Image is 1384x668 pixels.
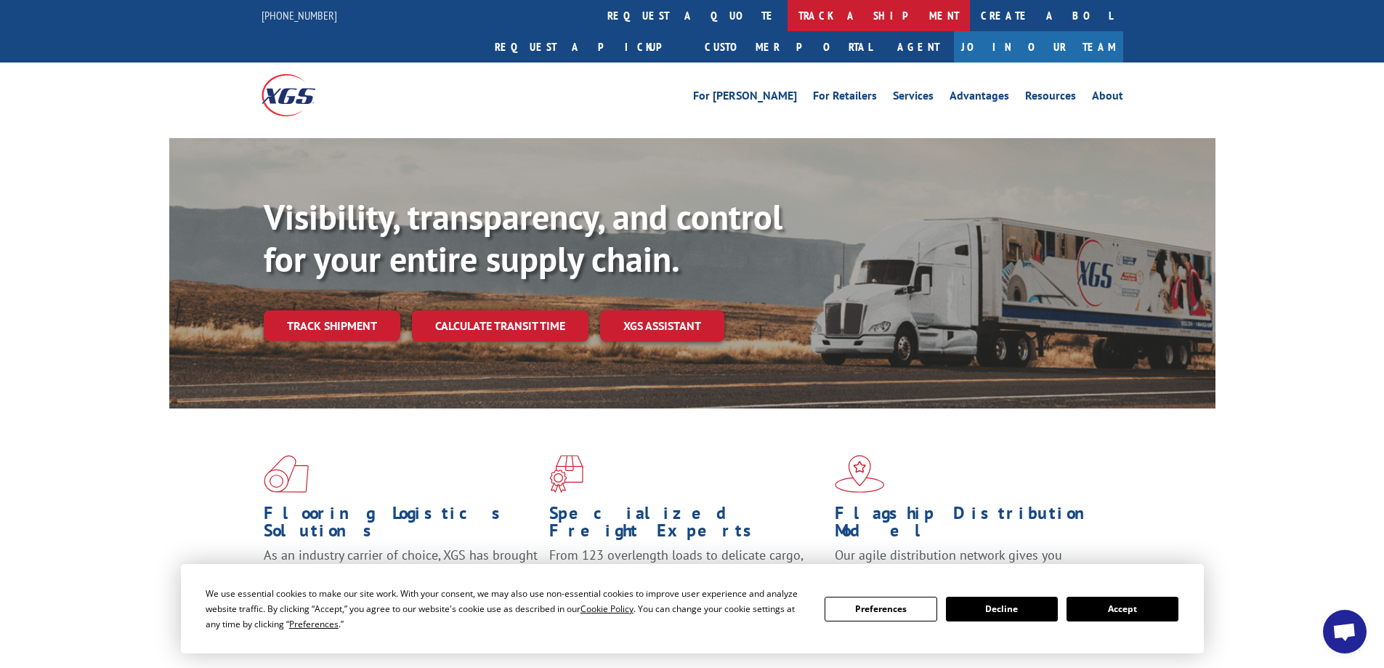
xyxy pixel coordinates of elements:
[883,31,954,63] a: Agent
[600,310,724,342] a: XGS ASSISTANT
[954,31,1123,63] a: Join Our Team
[549,547,824,611] p: From 123 overlength loads to delicate cargo, our experienced staff knows the best way to move you...
[835,504,1109,547] h1: Flagship Distribution Model
[1025,90,1076,106] a: Resources
[1323,610,1367,653] a: Open chat
[813,90,877,106] a: For Retailers
[950,90,1009,106] a: Advantages
[264,504,538,547] h1: Flooring Logistics Solutions
[1092,90,1123,106] a: About
[825,597,936,621] button: Preferences
[264,455,309,493] img: xgs-icon-total-supply-chain-intelligence-red
[484,31,694,63] a: Request a pickup
[264,194,782,281] b: Visibility, transparency, and control for your entire supply chain.
[289,618,339,630] span: Preferences
[181,564,1204,653] div: Cookie Consent Prompt
[412,310,588,342] a: Calculate transit time
[262,8,337,23] a: [PHONE_NUMBER]
[264,310,400,341] a: Track shipment
[835,455,885,493] img: xgs-icon-flagship-distribution-model-red
[893,90,934,106] a: Services
[549,455,583,493] img: xgs-icon-focused-on-flooring-red
[549,504,824,547] h1: Specialized Freight Experts
[694,31,883,63] a: Customer Portal
[264,547,538,598] span: As an industry carrier of choice, XGS has brought innovation and dedication to flooring logistics...
[580,603,634,615] span: Cookie Policy
[206,586,807,632] div: We use essential cookies to make our site work. With your consent, we may also use non-essential ...
[1067,597,1178,621] button: Accept
[693,90,797,106] a: For [PERSON_NAME]
[946,597,1058,621] button: Decline
[835,547,1102,581] span: Our agile distribution network gives you nationwide inventory management on demand.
